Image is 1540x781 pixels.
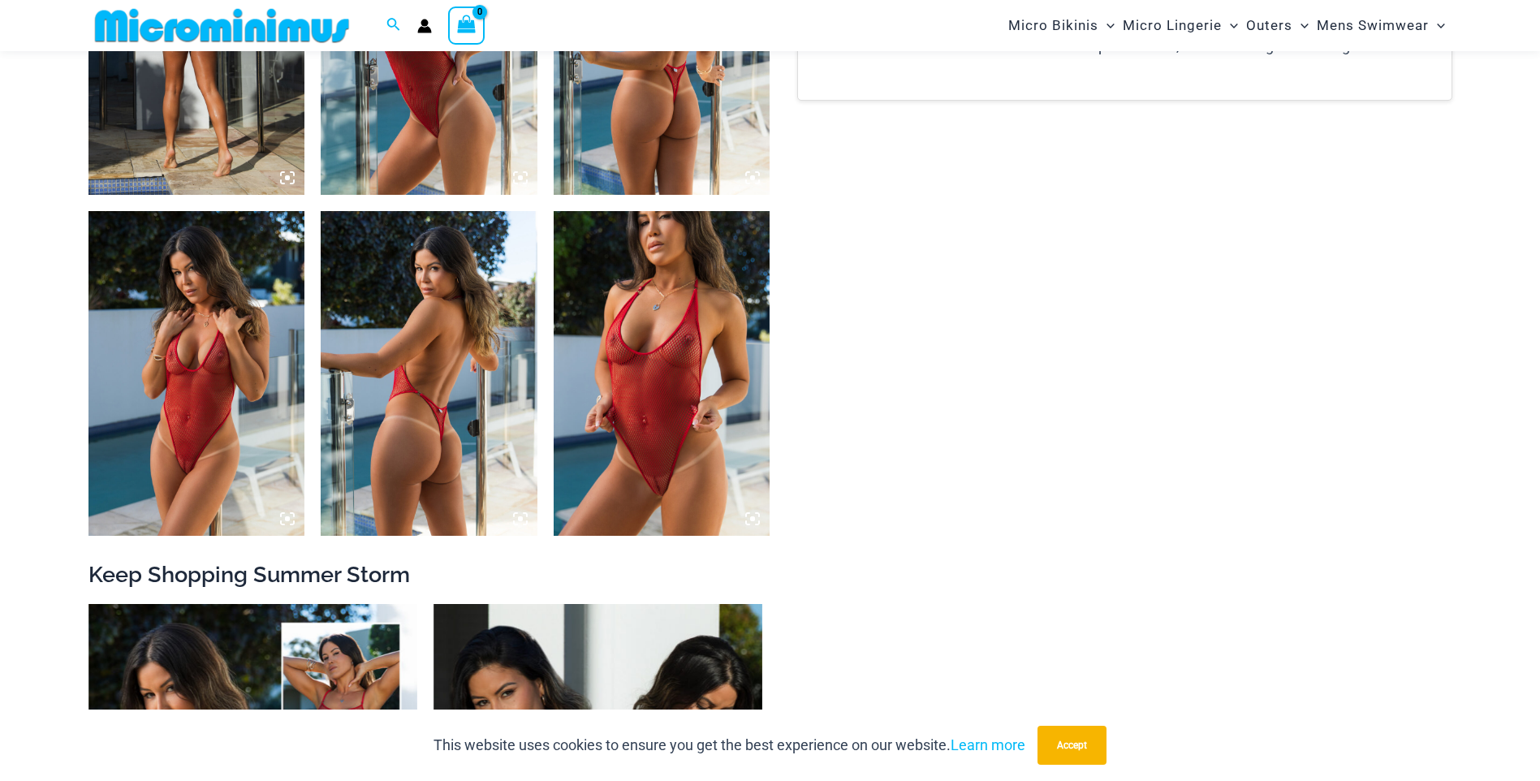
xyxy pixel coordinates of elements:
[88,560,1452,589] h2: Keep Shopping Summer Storm
[1429,5,1445,46] span: Menu Toggle
[1292,5,1309,46] span: Menu Toggle
[448,6,485,44] a: View Shopping Cart, empty
[434,733,1025,757] p: This website uses cookies to ensure you get the best experience on our website.
[88,7,356,44] img: MM SHOP LOGO FLAT
[1242,5,1313,46] a: OutersMenu ToggleMenu Toggle
[554,211,770,536] img: Summer Storm Red 8019 One Piece
[1002,2,1452,49] nav: Site Navigation
[1008,5,1098,46] span: Micro Bikinis
[386,15,401,36] a: Search icon link
[88,211,305,536] img: Summer Storm Red 8019 One Piece
[321,211,537,536] img: Summer Storm Red 8019 One Piece
[951,736,1025,753] a: Learn more
[1004,5,1119,46] a: Micro BikinisMenu ToggleMenu Toggle
[1119,5,1242,46] a: Micro LingerieMenu ToggleMenu Toggle
[1123,5,1222,46] span: Micro Lingerie
[1246,5,1292,46] span: Outers
[1098,5,1115,46] span: Menu Toggle
[417,19,432,33] a: Account icon link
[1037,726,1106,765] button: Accept
[1317,5,1429,46] span: Mens Swimwear
[1222,5,1238,46] span: Menu Toggle
[1313,5,1449,46] a: Mens SwimwearMenu ToggleMenu Toggle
